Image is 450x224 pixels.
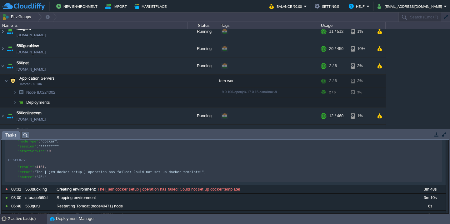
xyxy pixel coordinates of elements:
div: 08:00 [11,194,23,202]
span: "error" [18,170,32,174]
img: CloudJiffy [2,2,45,10]
a: 560onlinecom [17,110,42,116]
button: [EMAIL_ADDRESS][DOMAIN_NAME] [377,2,444,10]
img: AMDAwAAAACH5BAEAAAAALAAAAAABAAEAAAICRAEAOw== [13,87,17,97]
div: 2 / 6 [329,57,337,74]
span: "The [ jem docker setup ] operation has failed: Could not set up docker template!" [34,170,204,174]
div: 1% [351,125,371,142]
div: 10% [351,40,371,57]
div: 560duckling [24,185,54,193]
span: : [34,165,36,169]
button: Import [105,2,129,10]
div: 2 / 6 [329,75,337,87]
div: Running [188,40,219,57]
div: 06:48 [11,211,23,219]
div: Running [188,125,219,142]
span: "session" [18,144,37,148]
div: 1% [351,107,371,124]
div: Name [1,22,187,29]
span: , [45,165,47,169]
div: 4 / 160 [329,125,341,142]
span: : [38,139,41,143]
span: "nodeType" [18,139,38,143]
a: 560guruNew [17,43,39,49]
a: [DOMAIN_NAME] [17,116,46,122]
div: 8s [415,211,445,219]
button: Balance ₹0.00 [269,2,304,10]
div: 08:31 [11,185,23,193]
img: AMDAwAAAACH5BAEAAAAALAAAAAABAAEAAAICRAEAOw== [0,40,5,57]
a: Application ServersTomcat 9.0.106 [19,76,56,81]
img: AMDAwAAAACH5BAEAAAAALAAAAAABAAEAAAICRAEAOw== [6,40,14,57]
div: 3% [351,57,371,74]
a: Node ID:224002 [26,90,56,95]
img: AMDAwAAAACH5BAEAAAAALAAAAAABAAEAAAICRAEAOw== [17,97,26,107]
span: 0 [49,149,51,153]
div: 12 / 460 [329,107,343,124]
span: 4161 [36,165,45,169]
div: 560guru [24,202,54,210]
span: 224002 [26,90,56,95]
span: Stopping environment [57,195,96,201]
button: Help [349,2,367,10]
div: : [55,185,414,193]
span: Creating environment [57,187,95,192]
div: 2 / 6 [329,87,336,97]
div: 3m 10s [415,194,445,202]
div: Running [188,107,219,124]
a: [DOMAIN_NAME] [17,49,46,55]
span: : [47,149,49,153]
button: Deployment Manager [50,216,95,222]
span: Application Servers [19,76,56,81]
button: New Environment [56,2,99,10]
span: Restarting Tomcat (node150731) node [57,212,125,217]
div: 3% [351,87,371,97]
span: Node ID: [26,90,42,95]
a: Deployments [26,100,51,105]
span: : [32,170,34,174]
img: AMDAwAAAACH5BAEAAAAALAAAAAABAAEAAAICRAEAOw== [0,23,5,40]
a: 560others [17,127,34,133]
div: 3m 48s [415,185,445,193]
img: AMDAwAAAACH5BAEAAAAALAAAAAABAAEAAAICRAEAOw== [13,97,17,107]
span: Tasks [5,131,17,139]
span: , [57,139,59,143]
button: Settings [315,2,341,10]
div: Response [8,156,27,164]
span: "JEL" [36,175,47,179]
div: storage560degree [24,194,54,202]
img: AMDAwAAAACH5BAEAAAAALAAAAAABAAEAAAICRAEAOw== [0,107,5,124]
span: : [34,175,36,179]
span: Tomcat 9.0.106 [19,82,42,86]
div: 11 / 512 [329,23,343,40]
img: AMDAwAAAACH5BAEAAAAALAAAAAABAAEAAAICRAEAOw== [6,107,14,124]
div: 20 / 450 [329,40,343,57]
img: AMDAwAAAACH5BAEAAAAALAAAAAABAAEAAAICRAEAOw== [6,125,14,142]
span: "source" [18,175,34,179]
div: Tags [219,22,319,29]
span: "docker" [40,139,57,143]
img: AMDAwAAAACH5BAEAAAAALAAAAAABAAEAAAICRAEAOw== [0,57,5,74]
span: 9.0.106-openjdk-17.0.15-almalinux-9 [222,90,277,94]
img: AMDAwAAAACH5BAEAAAAALAAAAAABAAEAAAICRAEAOw== [8,75,17,87]
img: AMDAwAAAACH5BAEAAAAALAAAAAABAAEAAAICRAEAOw== [6,23,14,40]
img: AMDAwAAAACH5BAEAAAAALAAAAAABAAEAAAICRAEAOw== [15,25,17,27]
div: fcm.war [219,75,319,87]
a: [DOMAIN_NAME] [17,32,46,38]
img: AMDAwAAAACH5BAEAAAAALAAAAAABAAEAAAICRAEAOw== [4,75,8,87]
img: AMDAwAAAACH5BAEAAAAALAAAAAABAAEAAAICRAEAOw== [17,87,26,97]
span: : [36,144,38,148]
a: [DOMAIN_NAME] [17,66,46,72]
a: 560net [17,60,29,66]
span: Restarting Tomcat (node40471) node [57,203,123,209]
button: Env Groups [2,12,33,21]
div: Running [188,23,219,40]
img: AMDAwAAAACH5BAEAAAAALAAAAAABAAEAAAICRAEAOw== [6,57,14,74]
span: "result" [18,165,34,169]
div: 3% [351,75,371,87]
